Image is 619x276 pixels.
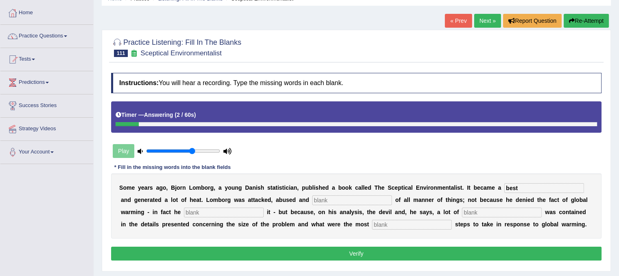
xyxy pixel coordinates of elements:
[270,184,272,191] b: t
[361,184,363,191] b: l
[480,197,483,203] b: b
[527,197,531,203] b: e
[131,184,135,191] b: e
[509,197,512,203] b: e
[451,184,454,191] b: a
[174,209,178,215] b: h
[468,184,470,191] b: t
[385,209,389,215] b: v
[278,184,279,191] b: i
[297,209,300,215] b: c
[123,184,127,191] b: o
[300,209,304,215] b: a
[130,50,138,57] small: Exam occurring question
[291,184,294,191] b: a
[210,197,213,203] b: o
[416,184,420,191] b: E
[286,197,289,203] b: s
[483,197,486,203] b: e
[429,197,432,203] b: e
[506,197,510,203] b: h
[182,184,186,191] b: n
[194,112,196,118] b: )
[519,197,523,203] b: e
[428,184,430,191] b: r
[343,209,347,215] b: n
[425,197,429,203] b: n
[460,184,462,191] b: t
[153,209,154,215] b: i
[134,197,138,203] b: g
[289,197,292,203] b: e
[190,197,193,203] b: h
[382,209,385,215] b: e
[177,209,181,215] b: e
[255,197,258,203] b: a
[503,14,562,28] button: Report Question
[492,184,495,191] b: e
[549,197,551,203] b: f
[459,197,463,203] b: s
[372,209,376,215] b: e
[111,37,241,57] h2: Practice Listening: Fill In The Blanks
[219,184,222,191] b: a
[299,197,302,203] b: a
[307,209,311,215] b: s
[199,197,201,203] b: t
[315,184,319,191] b: s
[293,184,297,191] b: n
[449,184,451,191] b: t
[267,184,271,191] b: s
[420,184,423,191] b: n
[127,197,131,203] b: d
[475,197,477,203] b: t
[292,197,296,203] b: d
[430,184,434,191] b: o
[144,112,173,118] b: Answering
[432,197,434,203] b: r
[158,197,162,203] b: d
[155,197,158,203] b: e
[261,197,265,203] b: k
[121,209,125,215] b: w
[163,209,166,215] b: a
[213,197,218,203] b: m
[163,184,166,191] b: o
[175,184,177,191] b: j
[225,197,227,203] b: r
[389,209,390,215] b: i
[539,197,543,203] b: h
[127,184,131,191] b: m
[258,184,261,191] b: s
[367,209,369,215] b: t
[486,197,490,203] b: c
[232,184,235,191] b: u
[349,184,352,191] b: k
[111,247,602,261] button: Verify
[141,197,144,203] b: n
[522,197,526,203] b: n
[526,197,527,203] b: i
[463,197,465,203] b: ;
[124,197,128,203] b: n
[189,184,192,191] b: L
[184,208,264,217] input: blank
[574,197,576,203] b: l
[332,184,335,191] b: a
[480,184,483,191] b: c
[369,209,372,215] b: h
[119,79,159,86] b: Instructions:
[422,197,425,203] b: n
[144,197,148,203] b: e
[175,112,177,118] b: (
[399,197,401,203] b: f
[346,209,350,215] b: a
[448,197,451,203] b: h
[253,197,255,203] b: t
[256,184,258,191] b: i
[0,94,93,115] a: Success Stories
[487,184,492,191] b: m
[0,2,93,22] a: Home
[564,14,609,28] button: Re-Attempt
[579,197,583,203] b: b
